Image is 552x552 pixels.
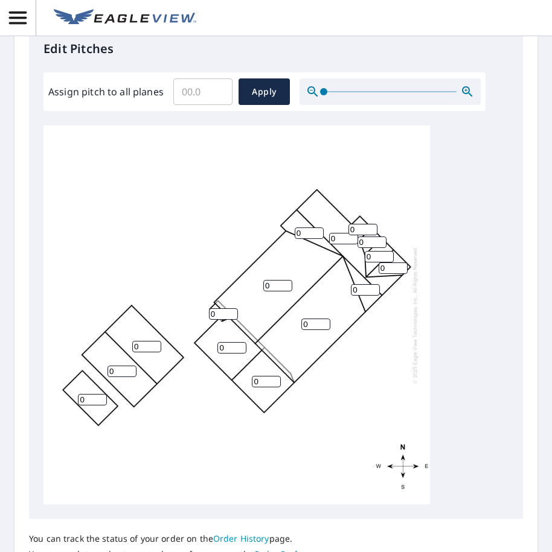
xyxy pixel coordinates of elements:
[47,2,204,34] a: EV Logo
[239,78,290,105] button: Apply
[29,533,353,544] p: You can track the status of your order on the page.
[43,40,509,58] p: Edit Pitches
[173,75,233,109] input: 00.0
[54,9,196,27] img: EV Logo
[213,533,269,544] a: Order History
[248,84,280,100] span: Apply
[48,84,164,99] label: Assign pitch to all planes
